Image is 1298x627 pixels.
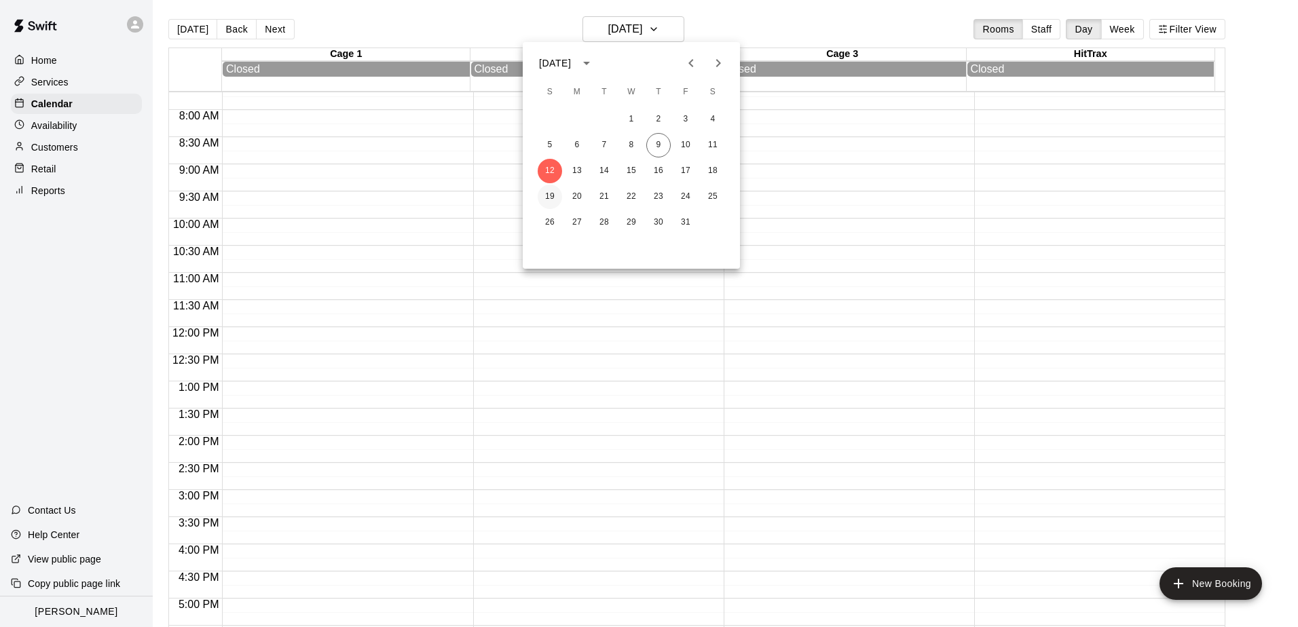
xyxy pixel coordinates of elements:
[619,79,644,106] span: Wednesday
[565,210,589,235] button: 27
[619,133,644,157] button: 8
[673,210,698,235] button: 31
[565,133,589,157] button: 6
[565,79,589,106] span: Monday
[673,133,698,157] button: 10
[592,210,616,235] button: 28
[592,133,616,157] button: 7
[592,185,616,209] button: 21
[646,210,671,235] button: 30
[678,50,705,77] button: Previous month
[619,159,644,183] button: 15
[646,107,671,132] button: 2
[539,56,571,71] div: [DATE]
[538,159,562,183] button: 12
[592,159,616,183] button: 14
[701,107,725,132] button: 4
[538,133,562,157] button: 5
[538,185,562,209] button: 19
[701,185,725,209] button: 25
[646,79,671,106] span: Thursday
[673,159,698,183] button: 17
[565,185,589,209] button: 20
[701,133,725,157] button: 11
[619,107,644,132] button: 1
[673,185,698,209] button: 24
[646,133,671,157] button: 9
[565,159,589,183] button: 13
[701,159,725,183] button: 18
[619,185,644,209] button: 22
[619,210,644,235] button: 29
[673,79,698,106] span: Friday
[701,79,725,106] span: Saturday
[705,50,732,77] button: Next month
[575,52,598,75] button: calendar view is open, switch to year view
[592,79,616,106] span: Tuesday
[538,210,562,235] button: 26
[538,79,562,106] span: Sunday
[673,107,698,132] button: 3
[646,185,671,209] button: 23
[646,159,671,183] button: 16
